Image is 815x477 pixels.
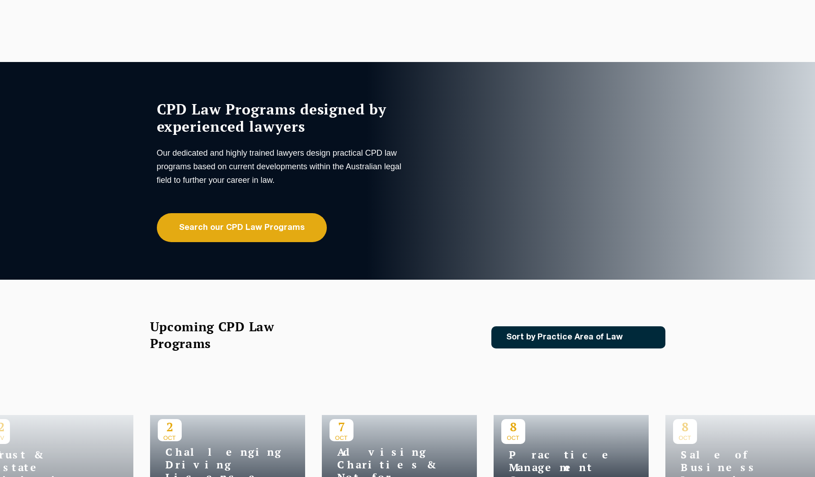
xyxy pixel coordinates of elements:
p: 8 [501,419,525,434]
span: OCT [330,434,353,441]
h2: Upcoming CPD Law Programs [150,318,297,352]
span: OCT [501,434,525,441]
p: 2 [158,419,182,434]
a: Sort by Practice Area of Law [491,326,665,348]
a: Search our CPD Law Programs [157,213,327,242]
p: 7 [330,419,353,434]
h1: CPD Law Programs designed by experienced lawyers [157,100,405,135]
p: Our dedicated and highly trained lawyers design practical CPD law programs based on current devel... [157,146,405,187]
span: OCT [158,434,182,441]
img: Icon [637,334,648,341]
